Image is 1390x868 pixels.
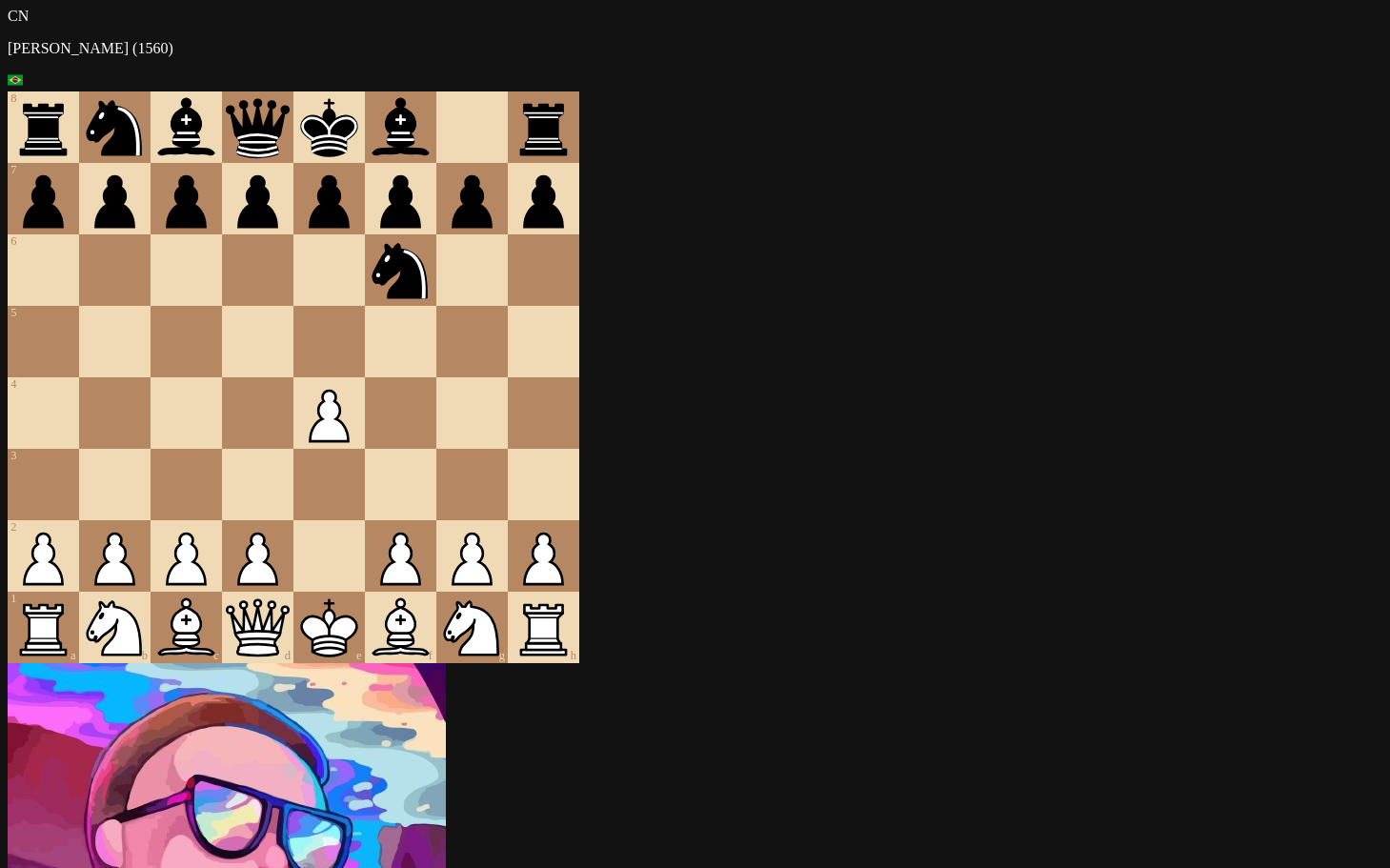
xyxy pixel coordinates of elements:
div: 4 [10,377,76,392]
div: 6 [10,234,76,249]
div: 3 [10,449,76,463]
p: [PERSON_NAME] (1560) [8,40,1382,57]
div: 5 [10,306,76,320]
span: CN [8,8,29,24]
